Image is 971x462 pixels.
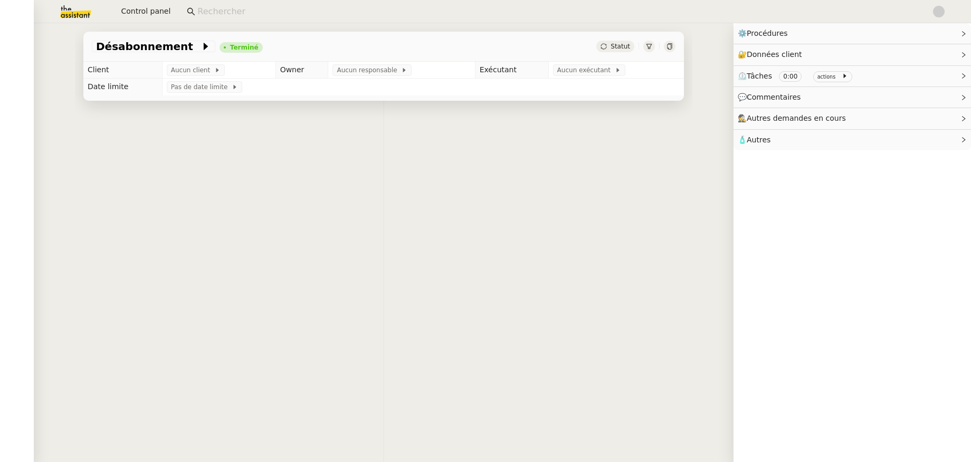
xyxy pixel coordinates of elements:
div: 💬Commentaires [734,87,971,108]
span: Désabonnement [96,41,201,52]
div: 🧴Autres [734,130,971,150]
span: Statut [611,43,630,50]
td: Client [83,62,162,79]
span: Aucun client [171,65,214,75]
small: actions [817,74,836,80]
td: Exécutant [475,62,548,79]
span: Tâches [747,72,772,80]
span: ⚙️ [738,27,793,40]
span: 🔐 [738,49,806,61]
div: 🔐Données client [734,44,971,65]
nz-tag: 0:00 [779,71,802,82]
span: 🕵️ [738,114,851,122]
span: Données client [747,50,802,59]
span: ⏲️ [738,72,856,80]
span: 💬 [738,93,805,101]
div: 🕵️Autres demandes en cours [734,108,971,129]
div: ⏲️Tâches 0:00 actions [734,66,971,86]
span: Autres demandes en cours [747,114,846,122]
td: Owner [275,62,328,79]
div: ⚙️Procédures [734,23,971,44]
span: Pas de date limite [171,82,232,92]
span: Aucun responsable [337,65,401,75]
div: Terminé [230,44,259,51]
button: Control panel [112,4,177,19]
span: Procédures [747,29,788,37]
span: Control panel [121,5,170,17]
input: Rechercher [197,5,921,19]
span: Autres [747,136,770,144]
td: Date limite [83,79,162,95]
span: Aucun exécutant [557,65,615,75]
span: Commentaires [747,93,801,101]
span: 🧴 [738,136,770,144]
